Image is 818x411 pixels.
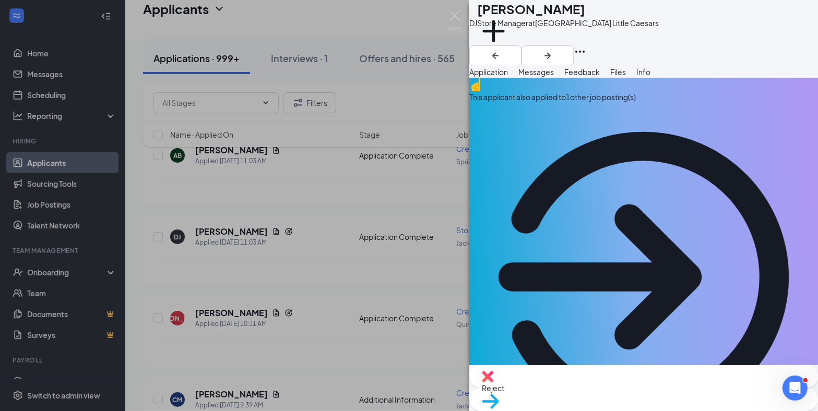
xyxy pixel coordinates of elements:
span: Messages [518,67,554,77]
svg: Plus [477,15,510,47]
button: ArrowLeftNew [469,45,521,66]
svg: Ellipses [574,45,586,58]
svg: ArrowRight [541,50,554,62]
div: Store Manager at [GEOGRAPHIC_DATA] Little Caesars [477,18,659,28]
span: Reject [482,382,805,394]
span: Feedback [564,67,600,77]
button: ArrowRight [521,45,574,66]
span: Application [469,67,508,77]
div: DJ [469,17,477,29]
button: PlusAdd a tag [477,15,510,59]
span: Files [610,67,626,77]
span: Info [636,67,650,77]
div: This applicant also applied to 1 other job posting(s) [469,91,818,103]
iframe: Intercom live chat [783,376,808,401]
svg: ArrowLeftNew [489,50,502,62]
